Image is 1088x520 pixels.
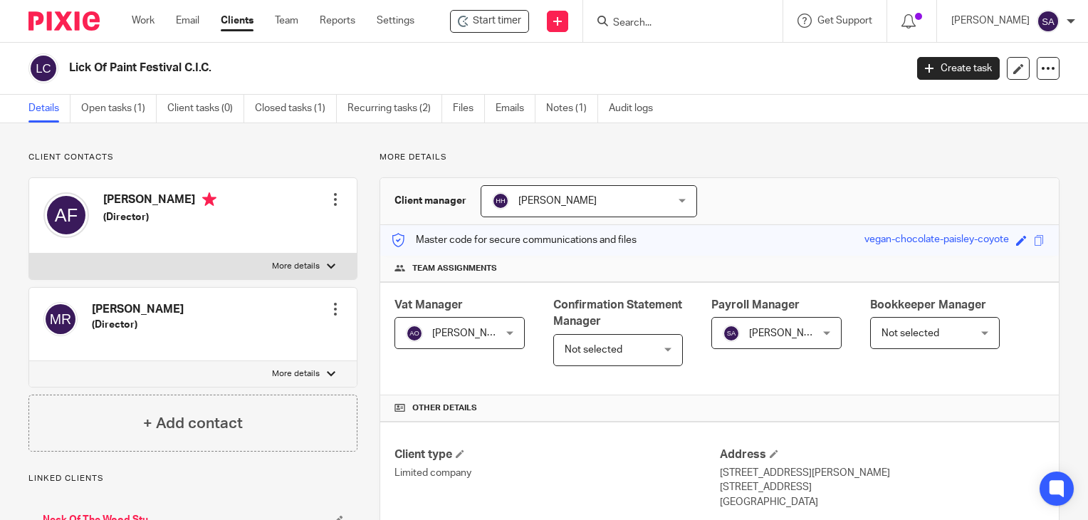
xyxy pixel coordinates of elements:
[612,17,740,30] input: Search
[176,14,199,28] a: Email
[720,480,1045,494] p: [STREET_ADDRESS]
[320,14,355,28] a: Reports
[882,328,939,338] span: Not selected
[432,328,511,338] span: [PERSON_NAME]
[132,14,155,28] a: Work
[723,325,740,342] img: svg%3E
[864,232,1009,249] div: vegan-chocolate-paisley-coyote
[1037,10,1060,33] img: svg%3E
[553,299,682,327] span: Confirmation Statement Manager
[749,328,827,338] span: [PERSON_NAME]
[28,473,357,484] p: Linked clients
[92,318,184,332] h5: (Director)
[377,14,414,28] a: Settings
[917,57,1000,80] a: Create task
[69,61,731,76] h2: Lick Of Paint Festival C.I.C.
[394,194,466,208] h3: Client manager
[81,95,157,123] a: Open tasks (1)
[951,14,1030,28] p: [PERSON_NAME]
[720,495,1045,509] p: [GEOGRAPHIC_DATA]
[473,14,521,28] span: Start timer
[221,14,253,28] a: Clients
[720,447,1045,462] h4: Address
[412,402,477,414] span: Other details
[28,152,357,163] p: Client contacts
[492,192,509,209] img: svg%3E
[817,16,872,26] span: Get Support
[28,53,58,83] img: svg%3E
[870,299,986,311] span: Bookkeeper Manager
[103,192,216,210] h4: [PERSON_NAME]
[43,302,78,336] img: svg%3E
[565,345,622,355] span: Not selected
[272,368,320,380] p: More details
[720,466,1045,480] p: [STREET_ADDRESS][PERSON_NAME]
[28,11,100,31] img: Pixie
[453,95,485,123] a: Files
[394,447,719,462] h4: Client type
[394,299,463,311] span: Vat Manager
[167,95,244,123] a: Client tasks (0)
[202,192,216,207] i: Primary
[380,152,1060,163] p: More details
[609,95,664,123] a: Audit logs
[391,233,637,247] p: Master code for secure communications and files
[92,302,184,317] h4: [PERSON_NAME]
[103,210,216,224] h5: (Director)
[272,261,320,272] p: More details
[143,412,243,435] h4: + Add contact
[275,14,298,28] a: Team
[518,196,597,206] span: [PERSON_NAME]
[412,263,497,274] span: Team assignments
[255,95,337,123] a: Closed tasks (1)
[28,95,70,123] a: Details
[496,95,535,123] a: Emails
[347,95,442,123] a: Recurring tasks (2)
[711,299,800,311] span: Payroll Manager
[394,466,719,480] p: Limited company
[406,325,423,342] img: svg%3E
[450,10,529,33] div: Lick Of Paint Festival C.I.C.
[546,95,598,123] a: Notes (1)
[43,192,89,238] img: svg%3E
